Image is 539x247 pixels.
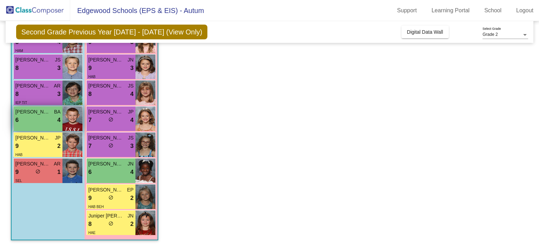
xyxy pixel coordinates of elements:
[130,220,133,229] span: 2
[88,168,92,177] span: 6
[483,32,498,37] span: Grade 2
[128,82,133,90] span: JS
[70,5,204,16] span: Edgewood Schools (EPS & EIS) - Autum
[88,212,124,220] span: Juniper [PERSON_NAME]
[108,117,113,122] span: do_not_disturb_alt
[88,75,96,79] span: HAB
[88,194,92,203] span: 9
[407,29,443,35] span: Digital Data Wall
[108,143,113,148] span: do_not_disturb_alt
[15,82,51,90] span: [PERSON_NAME]
[88,108,124,116] span: [PERSON_NAME]
[88,56,124,64] span: [PERSON_NAME]
[54,108,61,116] span: BA
[130,194,133,203] span: 2
[88,160,124,168] span: [PERSON_NAME]
[128,56,134,64] span: JN
[130,116,133,125] span: 4
[88,134,124,142] span: [PERSON_NAME]
[55,56,60,64] span: JS
[35,169,40,174] span: do_not_disturb_alt
[15,90,19,99] span: 8
[88,186,124,194] span: [PERSON_NAME]
[108,221,113,226] span: do_not_disturb_alt
[130,142,133,151] span: 3
[15,116,19,125] span: 6
[392,5,422,16] a: Support
[16,25,208,39] span: Second Grade Previous Year [DATE] - [DATE] (View Only)
[15,64,19,73] span: 8
[15,56,51,64] span: [PERSON_NAME]
[88,90,92,99] span: 8
[128,160,134,168] span: JN
[128,212,134,220] span: JN
[57,64,60,73] span: 3
[15,142,19,151] span: 9
[15,153,23,157] span: HAB
[130,90,133,99] span: 4
[88,220,92,229] span: 8
[88,82,124,90] span: [PERSON_NAME]
[88,205,104,209] span: HAB BEH
[15,179,22,183] span: SEL
[15,160,51,168] span: [PERSON_NAME]
[54,160,60,168] span: AR
[128,108,133,116] span: JP
[130,168,133,177] span: 4
[57,116,60,125] span: 4
[88,64,92,73] span: 9
[57,168,60,177] span: 1
[57,90,60,99] span: 3
[15,49,23,53] span: HAM
[15,168,19,177] span: 9
[511,5,539,16] a: Logout
[15,108,51,116] span: [PERSON_NAME]
[108,195,113,200] span: do_not_disturb_alt
[88,231,96,235] span: HAE
[54,82,60,90] span: AR
[128,134,133,142] span: JS
[88,116,92,125] span: 7
[401,26,449,38] button: Digital Data Wall
[57,142,60,151] span: 2
[130,64,133,73] span: 3
[15,134,51,142] span: [PERSON_NAME]
[127,186,134,194] span: EP
[88,142,92,151] span: 7
[15,101,27,105] span: IEP TIT
[426,5,475,16] a: Learning Portal
[479,5,507,16] a: School
[55,134,60,142] span: JP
